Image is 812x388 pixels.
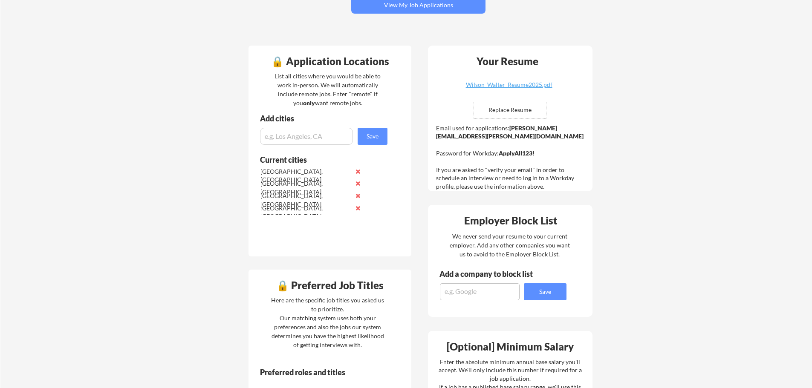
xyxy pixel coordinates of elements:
div: We never send your resume to your current employer. Add any other companies you want us to avoid ... [449,232,570,259]
div: Add cities [260,115,390,122]
div: [GEOGRAPHIC_DATA], [GEOGRAPHIC_DATA] [260,179,350,196]
strong: only [303,99,315,106]
div: Wilson_Walter_Resume2025.pdf [458,82,560,88]
div: Employer Block List [431,216,590,226]
div: [GEOGRAPHIC_DATA], [GEOGRAPHIC_DATA] [260,204,350,221]
div: Your Resume [465,56,549,66]
a: Wilson_Walter_Resume2025.pdf [458,82,560,95]
strong: [PERSON_NAME][EMAIL_ADDRESS][PERSON_NAME][DOMAIN_NAME] [436,124,584,140]
div: Here are the specific job titles you asked us to prioritize. Our matching system uses both your p... [269,296,386,349]
div: Add a company to block list [439,270,546,278]
button: Save [358,128,387,145]
div: List all cities where you would be able to work in-person. We will automatically include remote j... [269,72,386,107]
div: 🔒 Application Locations [251,56,409,66]
div: [GEOGRAPHIC_DATA], [GEOGRAPHIC_DATA] [260,167,350,184]
div: 🔒 Preferred Job Titles [251,280,409,290]
div: [Optional] Minimum Salary [431,342,589,352]
div: Email used for applications: Password for Workday: If you are asked to "verify your email" in ord... [436,124,587,191]
strong: ApplyAll123! [499,149,535,157]
input: e.g. Los Angeles, CA [260,128,353,145]
button: Save [524,283,566,300]
div: [GEOGRAPHIC_DATA], [GEOGRAPHIC_DATA] [260,192,350,208]
div: Current cities [260,156,378,164]
div: Preferred roles and titles [260,368,376,376]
